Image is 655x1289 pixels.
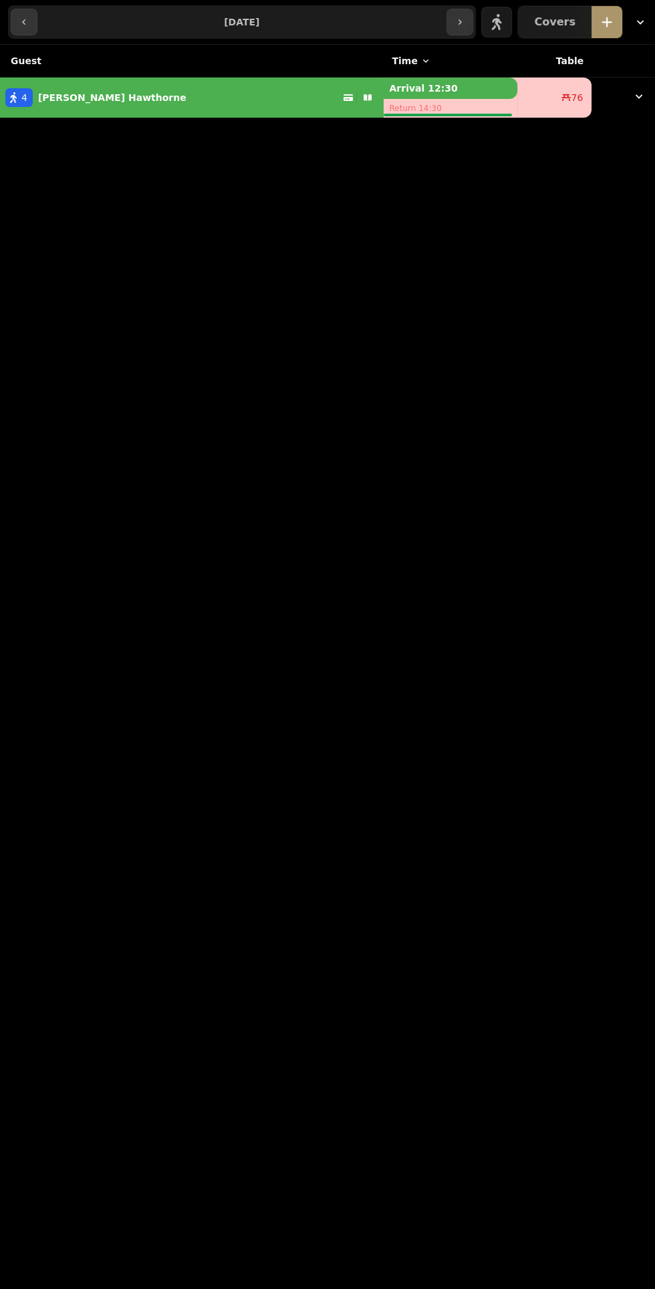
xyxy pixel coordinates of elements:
[21,91,27,104] span: 4
[392,54,430,68] button: Time
[535,17,575,27] p: Covers
[384,78,517,99] p: Arrival 12:30
[392,54,417,68] span: Time
[38,91,186,104] p: [PERSON_NAME] Hawthorne
[384,99,517,118] p: Return 14:30
[517,45,592,78] th: Table
[518,6,592,38] button: Covers
[571,91,583,104] span: 76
